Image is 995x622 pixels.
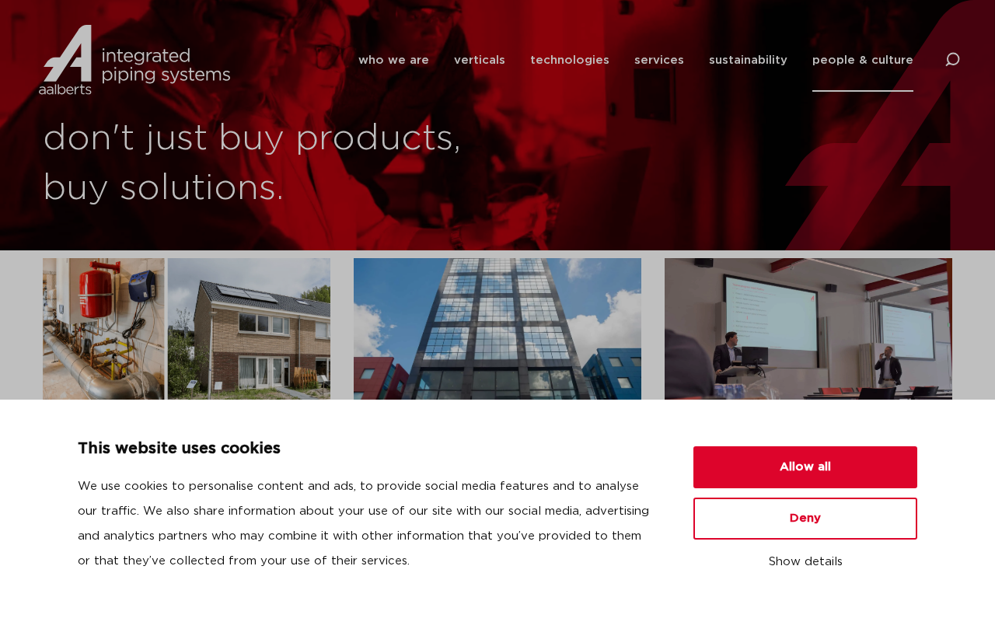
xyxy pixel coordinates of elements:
h1: don't just buy products, buy solutions. [43,114,490,214]
button: Deny [693,498,917,540]
a: technologies [530,29,609,92]
p: We use cookies to personalise content and ads, to provide social media features and to analyse ou... [78,474,656,574]
button: Allow all [693,446,917,488]
nav: Menu [358,29,913,92]
a: services [634,29,684,92]
p: This website uses cookies [78,437,656,462]
a: sustainability [709,29,787,92]
button: Show details [693,549,917,575]
a: people & culture [812,29,913,92]
a: who we are [358,29,429,92]
a: verticals [454,29,505,92]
